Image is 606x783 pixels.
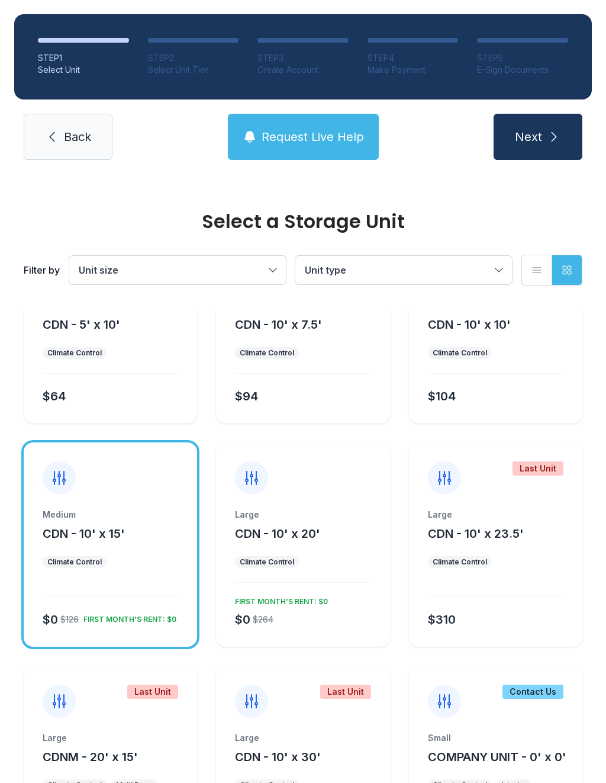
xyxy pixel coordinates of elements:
[64,129,91,145] span: Back
[320,685,371,699] div: Last Unit
[428,611,456,628] div: $310
[43,749,138,765] button: CDNM - 20' x 15'
[69,256,286,284] button: Unit size
[428,527,524,541] span: CDN - 10' x 23.5'
[428,388,456,405] div: $104
[240,348,294,358] div: Climate Control
[235,750,321,764] span: CDN - 10' x 30'
[43,611,58,628] div: $0
[43,316,120,333] button: CDN - 5' x 10'
[43,527,125,541] span: CDN - 10' x 15'
[512,461,563,476] div: Last Unit
[368,52,459,64] div: STEP 4
[235,749,321,765] button: CDN - 10' x 30'
[428,749,566,765] button: COMPANY UNIT - 0' x 0'
[230,592,328,606] div: FIRST MONTH’S RENT: $0
[43,317,120,332] span: CDN - 5' x 10'
[515,129,542,145] span: Next
[235,525,320,542] button: CDN - 10' x 20'
[38,64,129,76] div: Select Unit
[428,316,511,333] button: CDN - 10' x 10'
[368,64,459,76] div: Make Payment
[43,750,138,764] span: CDNM - 20' x 15'
[235,388,258,405] div: $94
[295,256,512,284] button: Unit type
[235,509,370,521] div: Large
[257,52,349,64] div: STEP 3
[305,264,346,276] span: Unit type
[235,732,370,744] div: Large
[257,64,349,76] div: Create Account
[24,263,60,277] div: Filter by
[235,317,322,332] span: CDN - 10' x 7.5'
[240,557,294,567] div: Climate Control
[38,52,129,64] div: STEP 1
[47,348,102,358] div: Climate Control
[235,527,320,541] span: CDN - 10' x 20'
[47,557,102,567] div: Climate Control
[60,614,79,625] div: $126
[433,348,487,358] div: Climate Control
[433,557,487,567] div: Climate Control
[43,509,178,521] div: Medium
[477,52,568,64] div: STEP 5
[43,732,178,744] div: Large
[148,52,239,64] div: STEP 2
[428,509,563,521] div: Large
[428,317,511,332] span: CDN - 10' x 10'
[428,525,524,542] button: CDN - 10' x 23.5'
[428,732,563,744] div: Small
[79,264,118,276] span: Unit size
[127,685,178,699] div: Last Unit
[477,64,568,76] div: E-Sign Documents
[235,316,322,333] button: CDN - 10' x 7.5'
[428,750,566,764] span: COMPANY UNIT - 0' x 0'
[262,129,364,145] span: Request Live Help
[235,611,250,628] div: $0
[253,614,273,625] div: $264
[43,525,125,542] button: CDN - 10' x 15'
[502,685,563,699] div: Contact Us
[79,610,176,624] div: FIRST MONTH’S RENT: $0
[24,212,582,231] div: Select a Storage Unit
[148,64,239,76] div: Select Unit Tier
[43,388,66,405] div: $64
